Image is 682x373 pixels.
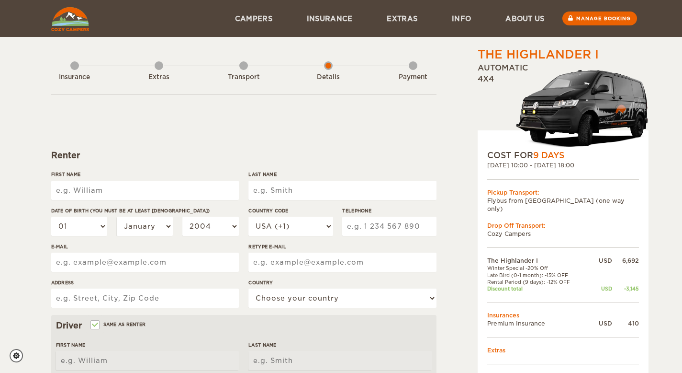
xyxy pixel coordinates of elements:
[478,47,599,63] div: The Highlander I
[487,197,639,213] td: Flybus from [GEOGRAPHIC_DATA] (one way only)
[516,66,648,150] img: stor-stuttur-old-new-5.png
[91,320,146,329] label: Same as renter
[487,150,639,161] div: COST FOR
[91,323,98,329] input: Same as renter
[612,319,639,327] div: 410
[51,181,239,200] input: e.g. William
[533,151,564,160] span: 9 Days
[56,341,239,349] label: First Name
[342,217,436,236] input: e.g. 1 234 567 890
[487,161,639,169] div: [DATE] 10:00 - [DATE] 18:00
[487,346,639,354] td: Extras
[487,188,639,197] div: Pickup Transport:
[589,319,612,327] div: USD
[248,341,431,349] label: Last Name
[387,73,439,82] div: Payment
[48,73,101,82] div: Insurance
[248,253,436,272] input: e.g. example@example.com
[51,289,239,308] input: e.g. Street, City, Zip Code
[487,230,639,238] td: Cozy Campers
[248,279,436,286] label: Country
[248,171,436,178] label: Last Name
[56,320,432,331] div: Driver
[51,279,239,286] label: Address
[487,319,589,327] td: Premium Insurance
[10,349,29,362] a: Cookie settings
[248,243,436,250] label: Retype E-mail
[478,63,648,150] div: Automatic 4x4
[589,285,612,292] div: USD
[248,181,436,200] input: e.g. Smith
[51,243,239,250] label: E-mail
[51,150,436,161] div: Renter
[612,285,639,292] div: -3,145
[589,256,612,265] div: USD
[302,73,355,82] div: Details
[248,207,333,214] label: Country Code
[51,171,239,178] label: First Name
[56,351,239,370] input: e.g. William
[487,256,589,265] td: The Highlander I
[562,12,637,25] a: Manage booking
[612,256,639,265] div: 6,692
[51,253,239,272] input: e.g. example@example.com
[217,73,270,82] div: Transport
[487,265,589,271] td: Winter Special -20% Off
[487,272,589,279] td: Late Bird (0-1 month): -15% OFF
[342,207,436,214] label: Telephone
[51,7,89,31] img: Cozy Campers
[487,221,639,230] div: Drop Off Transport:
[487,285,589,292] td: Discount total
[487,311,639,319] td: Insurances
[133,73,185,82] div: Extras
[248,351,431,370] input: e.g. Smith
[487,279,589,285] td: Rental Period (9 days): -12% OFF
[51,207,239,214] label: Date of birth (You must be at least [DEMOGRAPHIC_DATA])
